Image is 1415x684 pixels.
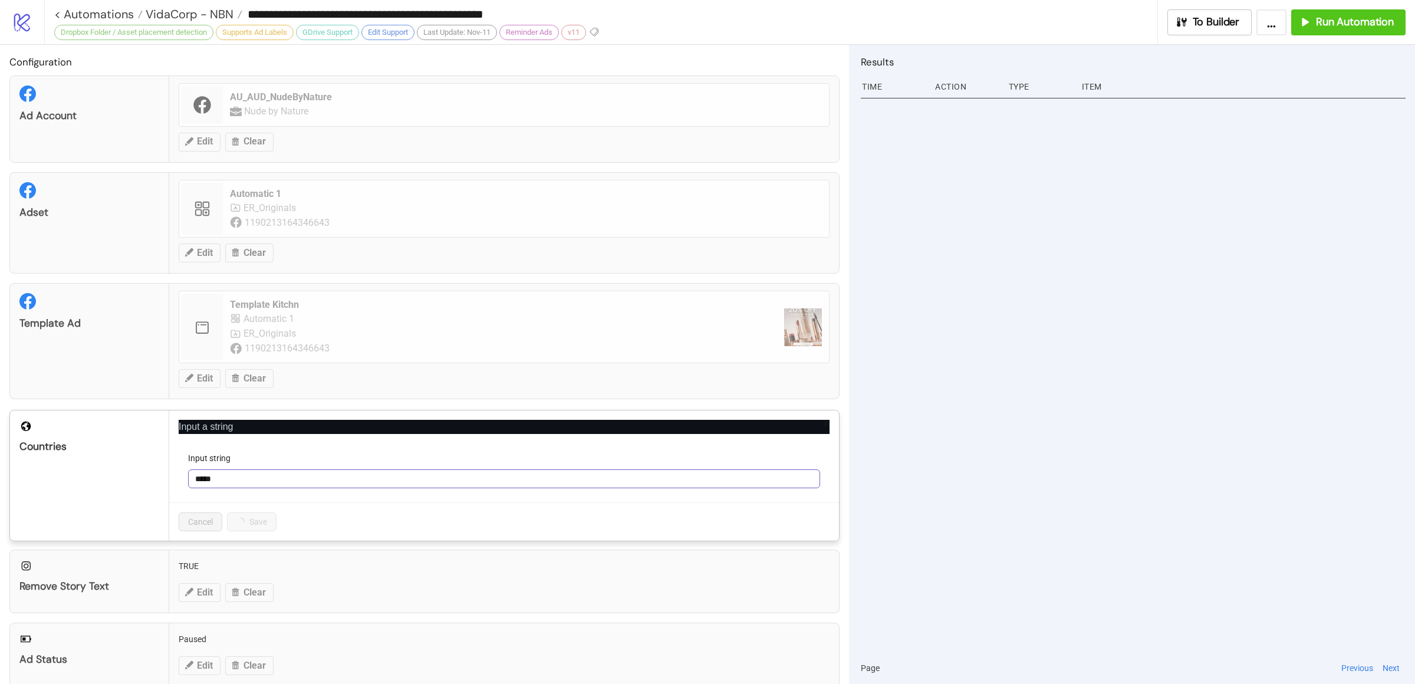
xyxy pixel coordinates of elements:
[1167,9,1252,35] button: To Builder
[417,25,497,40] div: Last Update: Nov-11
[1338,662,1377,675] button: Previous
[54,8,143,20] a: < Automations
[361,25,414,40] div: Edit Support
[188,469,820,488] input: Input string
[1379,662,1403,675] button: Next
[143,6,233,22] span: VidaCorp - NBN
[296,25,359,40] div: GDrive Support
[1256,9,1286,35] button: ...
[1081,75,1406,98] div: Item
[1008,75,1072,98] div: Type
[19,440,159,453] div: Countries
[822,419,830,427] span: close
[1291,9,1406,35] button: Run Automation
[861,662,880,675] span: Page
[1316,15,1394,29] span: Run Automation
[9,54,840,70] h2: Configuration
[499,25,559,40] div: Reminder Ads
[934,75,999,98] div: Action
[188,452,238,465] label: Input string
[561,25,586,40] div: v11
[1193,15,1240,29] span: To Builder
[227,512,277,531] button: Save
[861,54,1406,70] h2: Results
[143,8,242,20] a: VidaCorp - NBN
[54,25,213,40] div: Dropbox Folder / Asset placement detection
[179,512,222,531] button: Cancel
[861,75,926,98] div: Time
[179,420,830,434] p: Input a string
[216,25,294,40] div: Supports Ad Labels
